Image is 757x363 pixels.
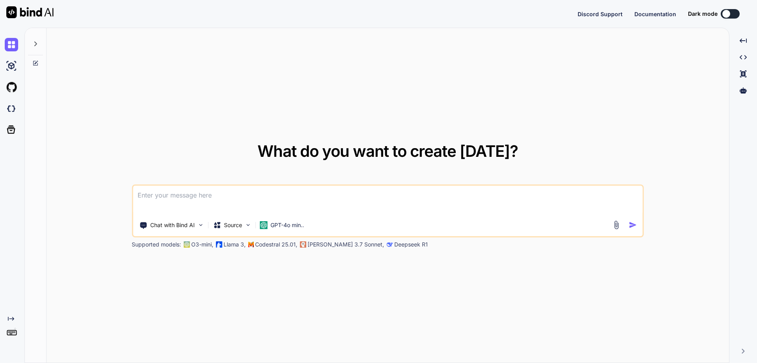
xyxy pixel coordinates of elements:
img: Pick Models [244,222,251,228]
button: Discord Support [578,10,623,18]
span: What do you want to create [DATE]? [257,141,518,161]
img: Bind AI [6,6,54,18]
img: Mistral-AI [248,242,254,247]
p: Llama 3, [224,241,246,248]
img: darkCloudIdeIcon [5,102,18,115]
p: Chat with Bind AI [150,221,195,229]
span: Discord Support [578,11,623,17]
img: GPT-4o mini [259,221,267,229]
button: Documentation [634,10,676,18]
span: Documentation [634,11,676,17]
img: claude [386,241,393,248]
img: icon [629,221,637,229]
img: Llama2 [216,241,222,248]
p: Codestral 25.01, [255,241,297,248]
img: attachment [612,220,621,229]
p: GPT-4o min.. [270,221,304,229]
span: Dark mode [688,10,718,18]
img: ai-studio [5,59,18,73]
p: O3-mini, [191,241,213,248]
p: Deepseek R1 [394,241,428,248]
img: Pick Tools [197,222,204,228]
p: [PERSON_NAME] 3.7 Sonnet, [308,241,384,248]
p: Supported models: [132,241,181,248]
img: githubLight [5,81,18,94]
img: chat [5,38,18,51]
img: claude [300,241,306,248]
p: Source [224,221,242,229]
img: GPT-4 [183,241,190,248]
